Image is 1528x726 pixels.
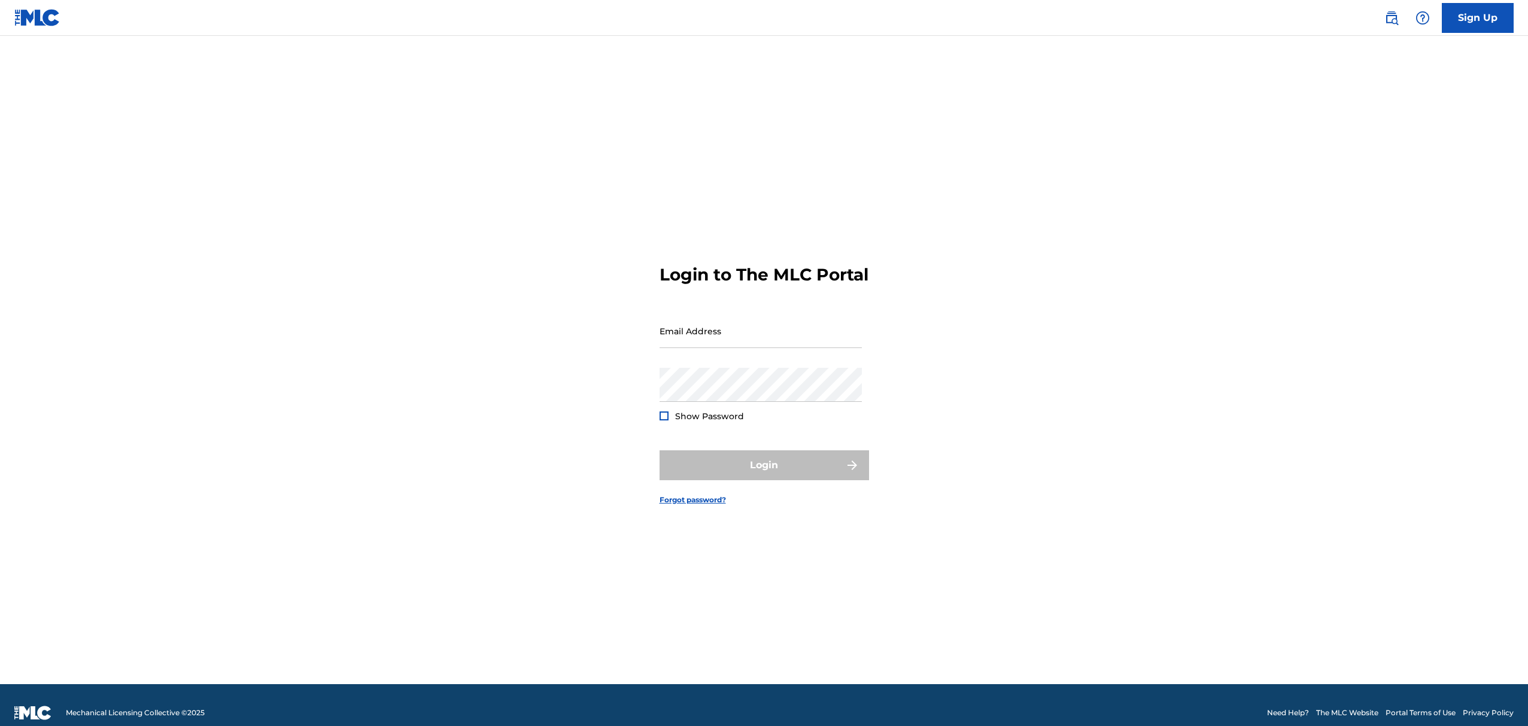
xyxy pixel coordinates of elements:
div: Help [1411,6,1435,30]
a: Sign Up [1442,3,1514,33]
iframe: Chat Widget [1468,669,1528,726]
a: Public Search [1380,6,1404,30]
img: logo [14,706,51,720]
img: help [1415,11,1430,25]
span: Show Password [675,411,744,422]
a: Forgot password? [660,495,726,505]
a: Portal Terms of Use [1386,707,1456,718]
a: Privacy Policy [1463,707,1514,718]
img: MLC Logo [14,9,60,26]
a: The MLC Website [1316,707,1378,718]
a: Need Help? [1267,707,1309,718]
h3: Login to The MLC Portal [660,264,868,285]
span: Mechanical Licensing Collective © 2025 [66,707,205,718]
img: search [1384,11,1399,25]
